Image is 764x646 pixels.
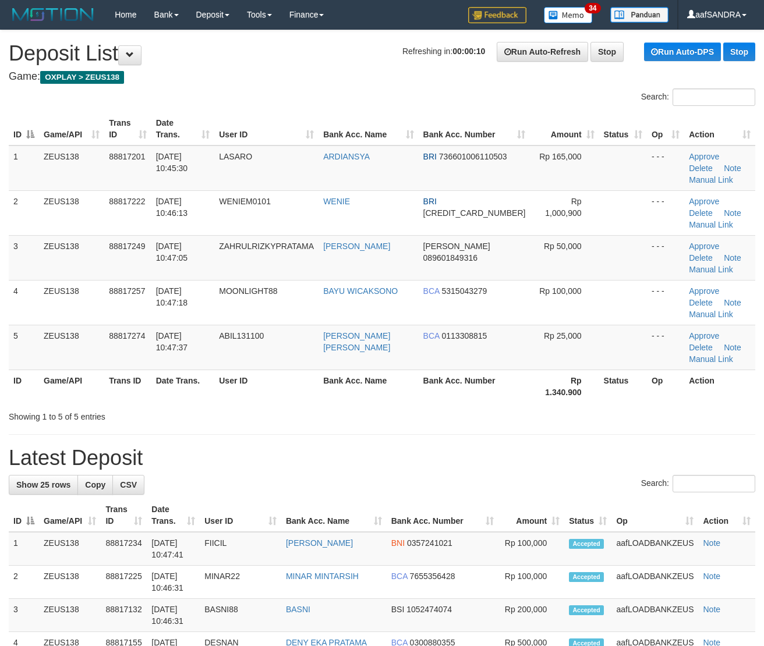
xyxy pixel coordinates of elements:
[39,599,101,632] td: ZEUS138
[423,331,440,340] span: BCA
[689,265,733,274] a: Manual Link
[689,208,712,218] a: Delete
[319,112,418,145] th: Bank Acc. Name: activate to sort column ascending
[109,197,145,206] span: 88817222
[156,286,188,307] span: [DATE] 10:47:18
[423,208,526,218] span: Copy 343401042797536 to clipboard
[101,599,147,632] td: 88817132
[689,242,719,251] a: Approve
[724,343,741,352] a: Note
[647,112,684,145] th: Op: activate to sort column ascending
[101,566,147,599] td: 88817225
[423,253,477,262] span: Copy 089601849316 to clipboard
[9,112,39,145] th: ID: activate to sort column descending
[9,145,39,191] td: 1
[9,6,97,23] img: MOTION_logo.png
[689,164,712,173] a: Delete
[286,538,353,548] a: [PERSON_NAME]
[101,499,147,532] th: Trans ID: activate to sort column ascending
[9,475,78,495] a: Show 25 rows
[647,190,684,235] td: - - -
[419,112,530,145] th: Bank Acc. Number: activate to sort column ascending
[9,566,39,599] td: 2
[673,88,755,106] input: Search:
[644,42,721,61] a: Run Auto-DPS
[319,370,418,403] th: Bank Acc. Name
[468,7,526,23] img: Feedback.jpg
[441,286,487,296] span: Copy 5315043279 to clipboard
[647,280,684,325] td: - - -
[39,190,104,235] td: ZEUS138
[200,532,281,566] td: FIICIL
[441,331,487,340] span: Copy 0113308815 to clipboard
[419,370,530,403] th: Bank Acc. Number
[156,331,188,352] span: [DATE] 10:47:37
[9,599,39,632] td: 3
[219,331,264,340] span: ABIL131100
[564,499,611,532] th: Status: activate to sort column ascending
[281,499,387,532] th: Bank Acc. Name: activate to sort column ascending
[151,112,215,145] th: Date Trans.: activate to sort column ascending
[156,242,188,262] span: [DATE] 10:47:05
[391,572,408,581] span: BCA
[219,197,271,206] span: WENIEM0101
[703,538,720,548] a: Note
[323,331,390,352] a: [PERSON_NAME] [PERSON_NAME]
[703,572,720,581] a: Note
[647,325,684,370] td: - - -
[156,152,188,173] span: [DATE] 10:45:30
[407,538,452,548] span: Copy 0357241021 to clipboard
[498,499,565,532] th: Amount: activate to sort column ascending
[104,370,151,403] th: Trans ID
[673,475,755,492] input: Search:
[104,112,151,145] th: Trans ID: activate to sort column ascending
[9,446,755,470] h1: Latest Deposit
[323,242,390,251] a: [PERSON_NAME]
[402,47,485,56] span: Refreshing in:
[647,235,684,280] td: - - -
[611,532,698,566] td: aafLOADBANKZEUS
[200,599,281,632] td: BASNI88
[724,208,741,218] a: Note
[544,331,582,340] span: Rp 25,000
[39,280,104,325] td: ZEUS138
[689,175,733,184] a: Manual Link
[200,499,281,532] th: User ID: activate to sort column ascending
[724,253,741,262] a: Note
[323,286,398,296] a: BAYU WICAKSONO
[539,286,581,296] span: Rp 100,000
[323,152,370,161] a: ARDIANSYA
[497,42,588,62] a: Run Auto-Refresh
[689,354,733,364] a: Manual Link
[689,331,719,340] a: Approve
[219,286,277,296] span: MOONLIGHT88
[200,566,281,599] td: MINAR22
[599,112,647,145] th: Status: activate to sort column ascending
[39,532,101,566] td: ZEUS138
[530,370,599,403] th: Rp 1.340.900
[120,480,137,489] span: CSV
[39,370,104,403] th: Game/API
[498,599,565,632] td: Rp 200,000
[599,370,647,403] th: Status
[85,480,105,489] span: Copy
[689,220,733,229] a: Manual Link
[689,343,712,352] a: Delete
[544,7,593,23] img: Button%20Memo.svg
[610,7,668,23] img: panduan.png
[109,152,145,161] span: 88817201
[151,370,215,403] th: Date Trans.
[423,242,490,251] span: [PERSON_NAME]
[9,499,39,532] th: ID: activate to sort column descending
[689,253,712,262] a: Delete
[410,572,455,581] span: Copy 7655356428 to clipboard
[498,532,565,566] td: Rp 100,000
[219,152,252,161] span: LASARO
[423,197,437,206] span: BRI
[9,42,755,65] h1: Deposit List
[9,71,755,83] h4: Game:
[545,197,581,218] span: Rp 1,000,900
[286,572,359,581] a: MINAR MINTARSIH
[439,152,507,161] span: Copy 736601006110503 to clipboard
[39,325,104,370] td: ZEUS138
